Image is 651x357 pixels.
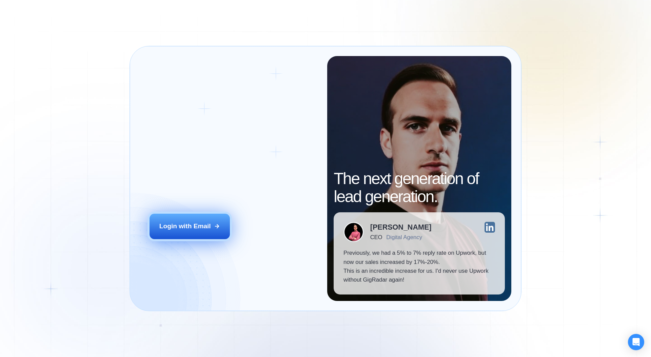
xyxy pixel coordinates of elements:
button: Login with Email [150,214,230,239]
div: Login with Email [159,222,211,231]
div: Digital Agency [386,234,422,240]
h2: The next generation of lead generation. [334,170,505,206]
div: [PERSON_NAME] [370,224,432,231]
div: Open Intercom Messenger [628,334,644,350]
div: CEO [370,234,382,240]
p: Previously, we had a 5% to 7% reply rate on Upwork, but now our sales increased by 17%-20%. This ... [343,249,495,285]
